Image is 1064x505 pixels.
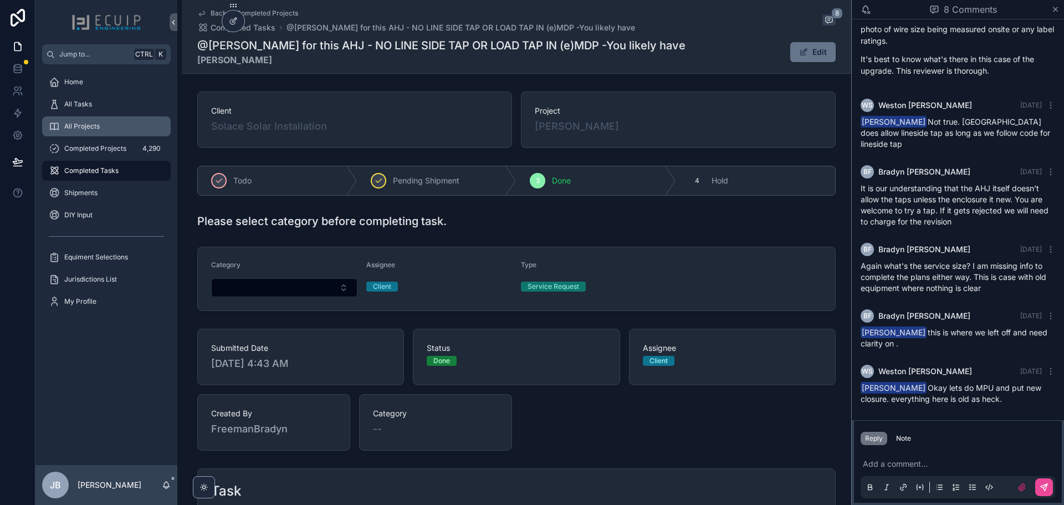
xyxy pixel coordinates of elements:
[78,480,141,491] p: [PERSON_NAME]
[878,310,970,322] span: Bradyn [PERSON_NAME]
[42,116,171,136] a: All Projects
[535,105,822,116] span: Project
[861,432,887,445] button: Reply
[712,175,728,186] span: Hold
[1020,245,1042,253] span: [DATE]
[861,327,927,338] span: [PERSON_NAME]
[863,312,872,320] span: BF
[944,3,997,16] span: 8 Comments
[433,356,450,366] div: Done
[790,42,836,62] button: Edit
[211,408,336,419] span: Created By
[536,176,540,185] span: 3
[1020,312,1042,320] span: [DATE]
[287,22,635,33] a: @[PERSON_NAME] for this AHJ - NO LINE SIDE TAP OR LOAD TAP IN (e)MDP -You likely have
[878,244,970,255] span: Bradyn [PERSON_NAME]
[863,167,872,176] span: BF
[1020,367,1042,375] span: [DATE]
[71,13,141,31] img: App logo
[59,50,130,59] span: Jump to...
[861,23,1055,47] p: photo of wire size being measured onsite or any label ratings.
[233,175,252,186] span: Todo
[139,142,164,155] div: 4,290
[42,292,171,312] a: My Profile
[649,356,668,366] div: Client
[197,22,275,33] a: Completed Tasks
[64,275,117,284] span: Jurisdictions List
[552,175,571,186] span: Done
[197,38,686,53] h1: @[PERSON_NAME] for this AHJ - NO LINE SIDE TAP OR LOAD TAP IN (e)MDP -You likely have
[373,408,498,419] span: Category
[64,253,128,262] span: Equiment Selections
[42,139,171,159] a: Completed Projects4,290
[42,269,171,289] a: Jurisdictions List
[211,22,275,33] span: Completed Tasks
[211,119,327,134] a: Solace Solar Installation
[861,383,1041,404] span: Okay lets do MPU and put new closure. everything here is old as heck.
[521,261,536,269] span: Type
[822,14,836,28] button: 8
[42,44,171,64] button: Jump to...CtrlK
[861,261,1046,293] span: Again what's the service size? I am missing info to complete the plans either way. This is case w...
[373,421,382,437] span: --
[64,122,100,131] span: All Projects
[64,144,126,153] span: Completed Projects
[861,328,1047,348] span: this is where we left off and need clarity on .
[35,64,177,326] div: scrollable content
[211,482,241,500] h2: Task
[64,166,119,175] span: Completed Tasks
[695,176,699,185] span: 4
[211,343,390,354] span: Submitted Date
[134,49,154,60] span: Ctrl
[64,100,92,109] span: All Tasks
[211,105,498,116] span: Client
[862,367,873,376] span: WS
[535,119,619,134] a: [PERSON_NAME]
[862,101,873,110] span: WS
[427,343,606,354] span: Status
[197,53,686,67] strong: [PERSON_NAME]
[211,278,357,297] button: Select Button
[878,366,972,377] span: Weston [PERSON_NAME]
[878,166,970,177] span: Bradyn [PERSON_NAME]
[861,382,927,394] span: [PERSON_NAME]
[42,94,171,114] a: All Tasks
[896,434,911,443] div: Note
[1020,167,1042,176] span: [DATE]
[42,247,171,267] a: Equiment Selections
[211,421,336,437] span: FreemanBradyn
[861,53,1055,76] p: It's best to know what's there in this case of the upgrade. This reviewer is thorough.
[64,188,98,197] span: Shipments
[42,183,171,203] a: Shipments
[393,175,459,186] span: Pending Shipment
[892,432,915,445] button: Note
[211,356,390,371] span: [DATE] 4:43 AM
[64,78,83,86] span: Home
[878,100,972,111] span: Weston [PERSON_NAME]
[197,9,298,18] a: Back to Completed Projects
[861,116,927,127] span: [PERSON_NAME]
[42,161,171,181] a: Completed Tasks
[156,50,165,59] span: K
[1020,101,1042,109] span: [DATE]
[42,205,171,225] a: DIY Input
[861,183,1048,226] span: It is our understanding that the AHJ itself doesn't allow the taps unless the enclosure it new. Y...
[528,282,579,292] div: Service Request
[373,282,391,292] div: Client
[863,245,872,254] span: BF
[643,343,822,354] span: Assignee
[211,261,241,269] span: Category
[197,213,447,229] h1: Please select category before completing task.
[831,8,843,19] span: 8
[861,117,1050,149] span: Not true. [GEOGRAPHIC_DATA] does allow lineside tap as long as we follow code for lineside tap
[64,297,96,306] span: My Profile
[211,9,298,18] span: Back to Completed Projects
[64,211,93,220] span: DIY Input
[50,478,61,492] span: JB
[366,261,395,269] span: Assignee
[42,72,171,92] a: Home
